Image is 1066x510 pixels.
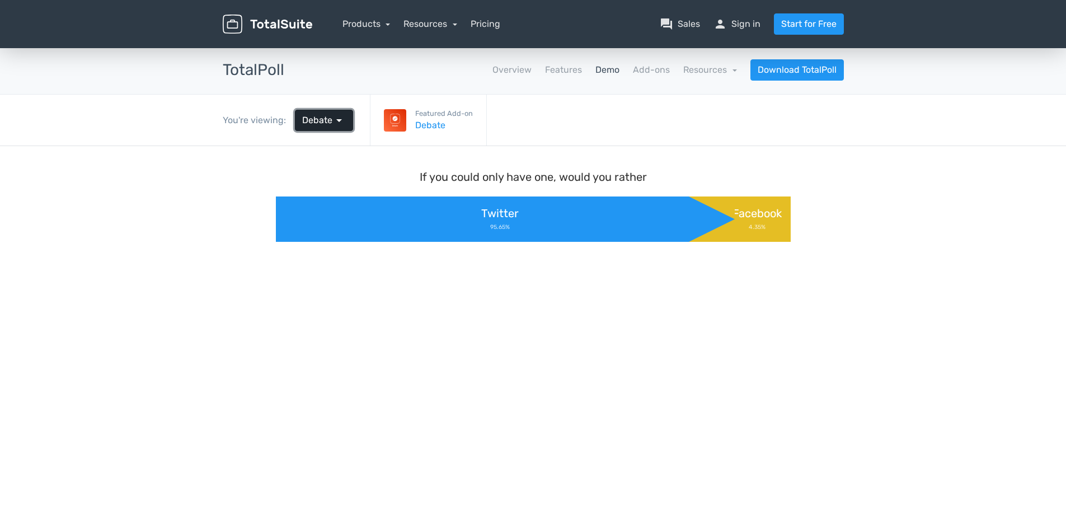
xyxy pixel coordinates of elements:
img: Debate [384,109,406,132]
span: question_answer [660,17,673,31]
a: Products [342,18,391,29]
p: If you could only have one, would you rather [276,22,791,39]
span: Facebook [744,59,782,76]
a: Start for Free [774,13,844,35]
a: Overview [492,63,532,77]
a: Download TotalPoll [750,59,844,81]
a: Demo [595,63,619,77]
a: Add-ons [633,63,670,77]
span: person [713,17,727,31]
a: personSign in [713,17,760,31]
span: Debate [302,114,332,127]
h3: TotalPoll [223,62,284,79]
a: Debate [415,119,473,132]
div: 95.65% [498,76,513,87]
small: Featured Add-on [415,108,473,119]
img: TotalSuite for WordPress [223,15,312,34]
span: Twitter [492,59,518,76]
a: question_answerSales [660,17,700,31]
a: Pricing [471,17,500,31]
a: Resources [683,64,737,75]
div: 4.35% [757,76,768,87]
span: arrow_drop_down [332,114,346,127]
a: Features [545,63,582,77]
a: Resources [403,18,457,29]
div: You're viewing: [223,114,295,127]
a: Debate arrow_drop_down [295,110,353,131]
